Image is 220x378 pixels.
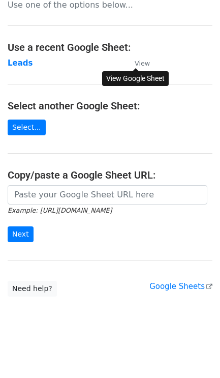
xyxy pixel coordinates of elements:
a: Google Sheets [149,282,212,291]
a: View [124,59,150,68]
a: Select... [8,120,46,135]
h4: Select another Google Sheet: [8,100,212,112]
input: Next [8,226,34,242]
h4: Copy/paste a Google Sheet URL: [8,169,212,181]
h4: Use a recent Google Sheet: [8,41,212,53]
small: View [135,60,150,67]
div: View Google Sheet [102,71,169,86]
small: Example: [URL][DOMAIN_NAME] [8,207,112,214]
a: Need help? [8,281,57,297]
a: Leads [8,59,33,68]
input: Paste your Google Sheet URL here [8,185,207,205]
iframe: Chat Widget [169,329,220,378]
